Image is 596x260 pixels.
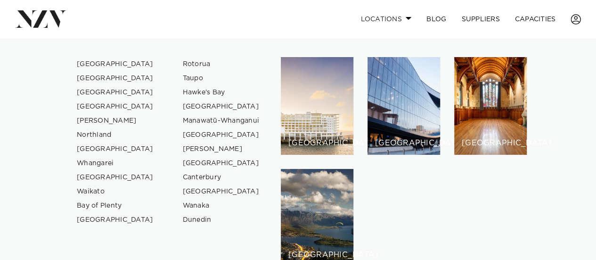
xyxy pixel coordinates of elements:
[462,139,519,147] h6: [GEOGRAPHIC_DATA]
[175,85,267,100] a: Hawke's Bay
[507,9,563,29] a: Capacities
[375,139,433,147] h6: [GEOGRAPHIC_DATA]
[69,142,161,156] a: [GEOGRAPHIC_DATA]
[69,128,161,142] a: Northland
[454,57,527,155] a: Christchurch venues [GEOGRAPHIC_DATA]
[69,114,161,128] a: [PERSON_NAME]
[175,185,267,199] a: [GEOGRAPHIC_DATA]
[353,9,419,29] a: Locations
[175,199,267,213] a: Wanaka
[175,57,267,71] a: Rotorua
[288,139,346,147] h6: [GEOGRAPHIC_DATA]
[175,170,267,185] a: Canterbury
[15,10,66,27] img: nzv-logo.png
[69,85,161,100] a: [GEOGRAPHIC_DATA]
[69,170,161,185] a: [GEOGRAPHIC_DATA]
[69,185,161,199] a: Waikato
[175,114,267,128] a: Manawatū-Whanganui
[69,199,161,213] a: Bay of Plenty
[69,156,161,170] a: Whangarei
[367,57,440,155] a: Wellington venues [GEOGRAPHIC_DATA]
[69,213,161,227] a: [GEOGRAPHIC_DATA]
[69,57,161,71] a: [GEOGRAPHIC_DATA]
[175,213,267,227] a: Dunedin
[454,9,507,29] a: SUPPLIERS
[175,142,267,156] a: [PERSON_NAME]
[288,251,346,259] h6: [GEOGRAPHIC_DATA]
[175,100,267,114] a: [GEOGRAPHIC_DATA]
[281,57,353,155] a: Auckland venues [GEOGRAPHIC_DATA]
[419,9,454,29] a: BLOG
[175,128,267,142] a: [GEOGRAPHIC_DATA]
[69,71,161,85] a: [GEOGRAPHIC_DATA]
[175,71,267,85] a: Taupo
[69,100,161,114] a: [GEOGRAPHIC_DATA]
[175,156,267,170] a: [GEOGRAPHIC_DATA]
